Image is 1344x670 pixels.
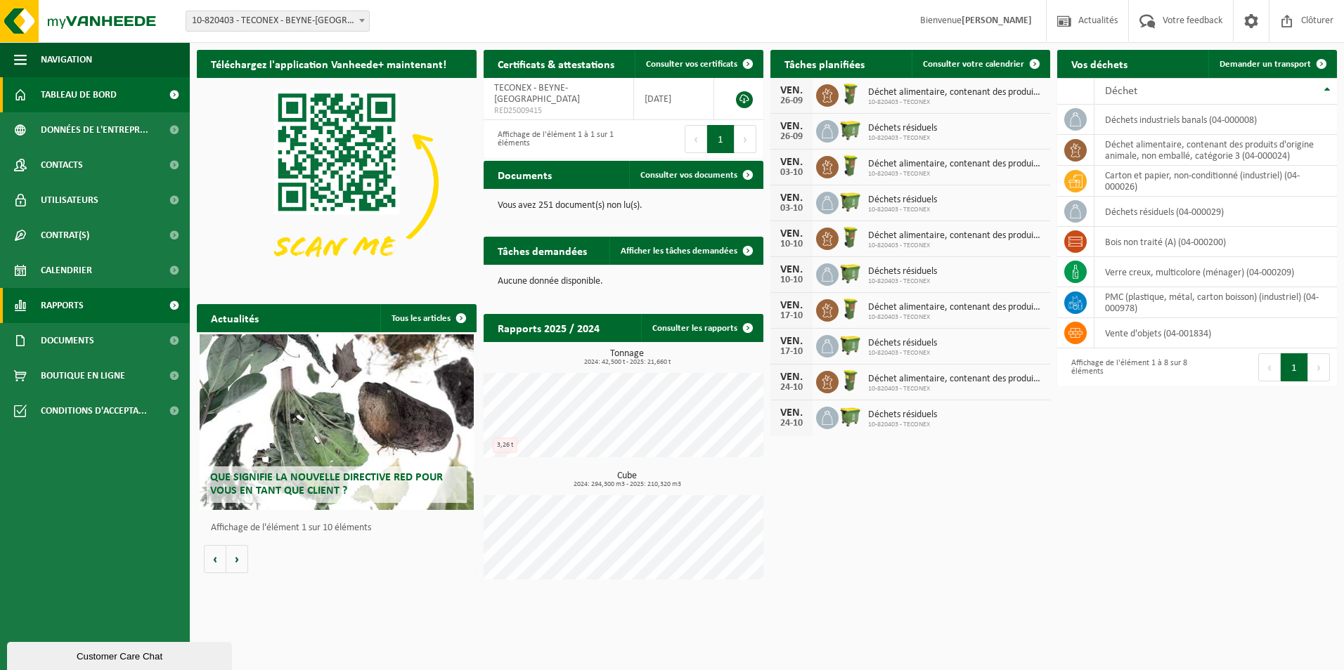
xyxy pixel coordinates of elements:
img: WB-1100-HPE-GN-50 [839,405,862,428]
div: VEN. [777,121,806,132]
span: Rapports [41,288,84,323]
span: Déchet alimentaire, contenant des produits d'origine animale, non emballé, catég... [868,159,1043,170]
img: WB-1100-HPE-GN-50 [839,261,862,285]
h2: Certificats & attestations [484,50,628,77]
div: 03-10 [777,168,806,178]
h2: Tâches planifiées [770,50,879,77]
img: WB-0060-HPE-GN-50 [839,369,862,393]
button: Vorige [204,545,226,573]
span: Déchets résiduels [868,266,937,277]
div: 26-09 [777,96,806,106]
span: TECONEX - BEYNE-[GEOGRAPHIC_DATA] [494,83,580,105]
button: 1 [707,125,735,153]
div: 17-10 [777,347,806,357]
a: Tous les articles [380,304,475,332]
a: Demander un transport [1208,50,1336,78]
span: Déchet alimentaire, contenant des produits d'origine animale, non emballé, catég... [868,230,1043,242]
p: Vous avez 251 document(s) non lu(s). [498,201,749,211]
img: WB-1100-HPE-GN-50 [839,118,862,142]
span: 10-820403 - TECONEX [868,313,1043,322]
div: 3,26 t [493,438,517,453]
td: déchet alimentaire, contenant des produits d'origine animale, non emballé, catégorie 3 (04-000024) [1094,135,1337,166]
span: Déchets résiduels [868,123,937,134]
img: WB-0060-HPE-GN-50 [839,297,862,321]
a: Que signifie la nouvelle directive RED pour vous en tant que client ? [200,334,474,510]
a: Consulter vos documents [629,161,762,189]
a: Consulter vos certificats [635,50,762,78]
span: 10-820403 - TECONEX - BEYNE-HEUSAY [186,11,370,32]
h2: Téléchargez l'application Vanheede+ maintenant! [197,50,460,77]
img: WB-0060-HPE-GN-50 [839,225,862,249]
span: 10-820403 - TECONEX - BEYNE-HEUSAY [186,11,369,31]
span: Que signifie la nouvelle directive RED pour vous en tant que client ? [210,472,443,497]
strong: [PERSON_NAME] [962,15,1032,26]
span: Déchet alimentaire, contenant des produits d'origine animale, non emballé, catég... [868,87,1043,98]
h3: Cube [491,471,763,488]
span: 2024: 42,500 t - 2025: 21,660 t [491,359,763,366]
span: Documents [41,323,94,358]
span: Conditions d'accepta... [41,393,147,428]
span: 10-820403 - TECONEX [868,421,937,429]
p: Affichage de l'élément 1 sur 10 éléments [211,523,470,533]
span: Consulter votre calendrier [923,60,1024,69]
span: 10-820403 - TECONEX [868,349,937,357]
div: VEN. [777,407,806,419]
span: RED25009415 [494,105,623,117]
img: WB-1100-HPE-GN-50 [839,333,862,357]
span: Déchet alimentaire, contenant des produits d'origine animale, non emballé, catég... [868,302,1043,313]
div: VEN. [777,192,806,204]
span: Déchets résiduels [868,195,937,206]
div: 03-10 [777,204,806,214]
h2: Vos déchets [1057,50,1142,77]
div: 10-10 [777,275,806,285]
div: VEN. [777,300,806,311]
div: 17-10 [777,311,806,321]
span: Afficher les tâches demandées [621,247,737,256]
h3: Tonnage [491,349,763,366]
p: Aucune donnée disponible. [498,277,749,287]
span: 10-820403 - TECONEX [868,206,937,214]
span: 10-820403 - TECONEX [868,277,937,286]
img: WB-1100-HPE-GN-50 [839,190,862,214]
span: Déchet [1105,86,1137,97]
td: déchets résiduels (04-000029) [1094,197,1337,227]
td: carton et papier, non-conditionné (industriel) (04-000026) [1094,166,1337,197]
span: Déchet alimentaire, contenant des produits d'origine animale, non emballé, catég... [868,374,1043,385]
div: Affichage de l'élément 1 à 8 sur 8 éléments [1064,352,1190,383]
td: bois non traité (A) (04-000200) [1094,227,1337,257]
span: Demander un transport [1220,60,1311,69]
a: Afficher les tâches demandées [609,237,762,265]
div: VEN. [777,85,806,96]
span: Déchets résiduels [868,338,937,349]
span: Boutique en ligne [41,358,125,393]
td: vente d'objets (04-001834) [1094,318,1337,348]
span: Navigation [41,42,92,77]
span: 10-820403 - TECONEX [868,242,1043,250]
div: VEN. [777,157,806,168]
img: WB-0060-HPE-GN-50 [839,82,862,106]
h2: Documents [484,161,566,188]
div: 10-10 [777,239,806,249]
img: Download de VHEPlus App [197,78,477,288]
div: 24-10 [777,419,806,428]
a: Consulter les rapports [641,314,762,342]
div: Affichage de l'élément 1 à 1 sur 1 éléments [491,124,616,155]
img: WB-0060-HPE-GN-50 [839,154,862,178]
div: VEN. [777,228,806,239]
button: Next [1308,353,1330,381]
div: VEN. [777,264,806,275]
div: VEN. [777,372,806,383]
button: 1 [1281,353,1308,381]
span: Données de l'entrepr... [41,112,148,147]
button: Next [735,125,756,153]
h2: Tâches demandées [484,237,601,264]
div: VEN. [777,336,806,347]
span: Consulter vos certificats [646,60,737,69]
h2: Rapports 2025 / 2024 [484,314,614,341]
span: Consulter vos documents [640,171,737,180]
span: Contacts [41,147,83,183]
td: verre creux, multicolore (ménager) (04-000209) [1094,257,1337,287]
button: Previous [1258,353,1281,381]
span: Déchets résiduels [868,409,937,421]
